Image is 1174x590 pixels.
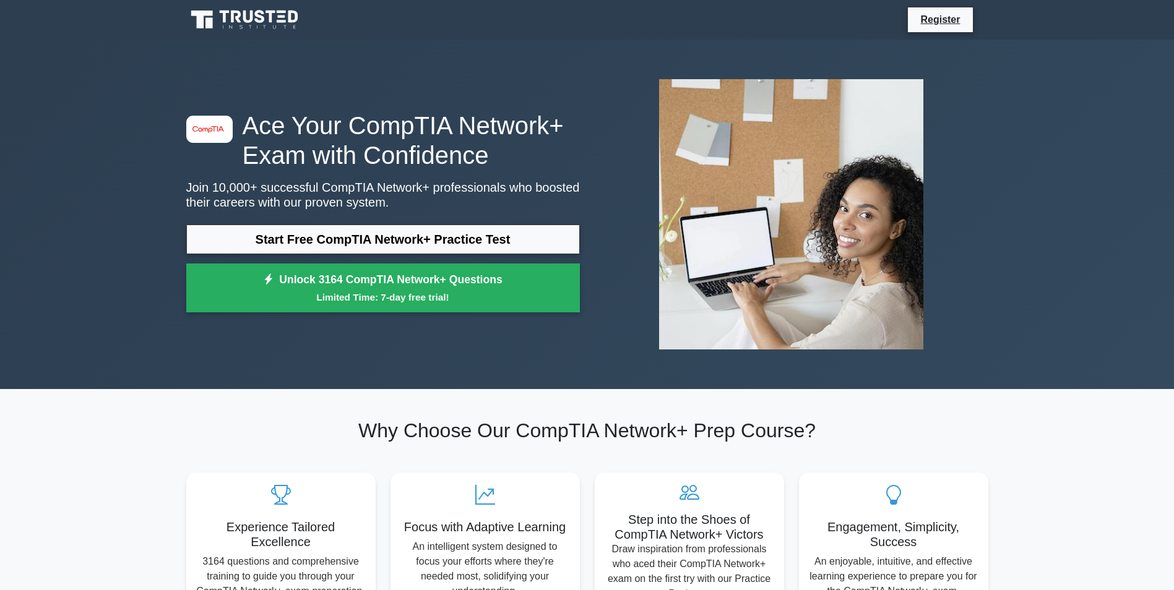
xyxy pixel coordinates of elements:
[186,111,580,170] h1: Ace Your CompTIA Network+ Exam with Confidence
[186,180,580,210] p: Join 10,000+ successful CompTIA Network+ professionals who boosted their careers with our proven ...
[202,290,564,304] small: Limited Time: 7-day free trial!
[400,519,570,534] h5: Focus with Adaptive Learning
[913,12,967,27] a: Register
[196,519,366,549] h5: Experience Tailored Excellence
[186,419,988,442] h2: Why Choose Our CompTIA Network+ Prep Course?
[809,519,978,549] h5: Engagement, Simplicity, Success
[605,512,774,542] h5: Step into the Shoes of CompTIA Network+ Victors
[186,263,580,313] a: Unlock 3164 CompTIA Network+ QuestionsLimited Time: 7-day free trial!
[186,224,580,254] a: Start Free CompTIA Network+ Practice Test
